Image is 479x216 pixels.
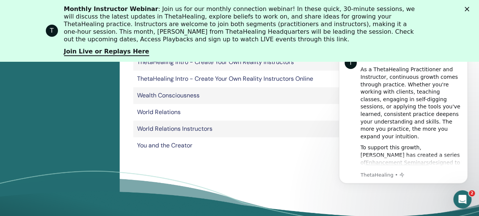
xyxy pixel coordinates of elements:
[133,104,337,121] td: World Relations
[46,25,58,37] div: Profile image for ThetaHealing
[133,70,337,87] td: ThetaHealing Intro - Create Your Own Reality Instructors Online
[328,39,479,196] iframe: Intercom notifications メッセージ
[133,87,337,104] td: Wealth Consciousness
[133,54,337,70] td: ThetaHealing Intro - Create Your Own Reality Instructors
[38,121,101,127] a: Enhancement Seminars
[453,190,471,208] iframe: Intercom live chat
[64,48,149,56] a: Join Live or Replays Here
[465,7,472,11] div: クローズ
[133,137,337,154] td: You and the Creator
[469,190,475,196] span: 2
[133,121,337,137] td: World Relations Instructors
[33,133,134,140] p: Message from ThetaHealing, sent 今
[33,105,134,187] div: To support this growth, [PERSON_NAME] has created a series of designed to help you refine your kn...
[64,5,421,43] div: : Join us for our monthly connection webinar! In these quick, 30-minute sessions, we will discuss...
[64,5,158,13] b: Monthly Instructor Webinar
